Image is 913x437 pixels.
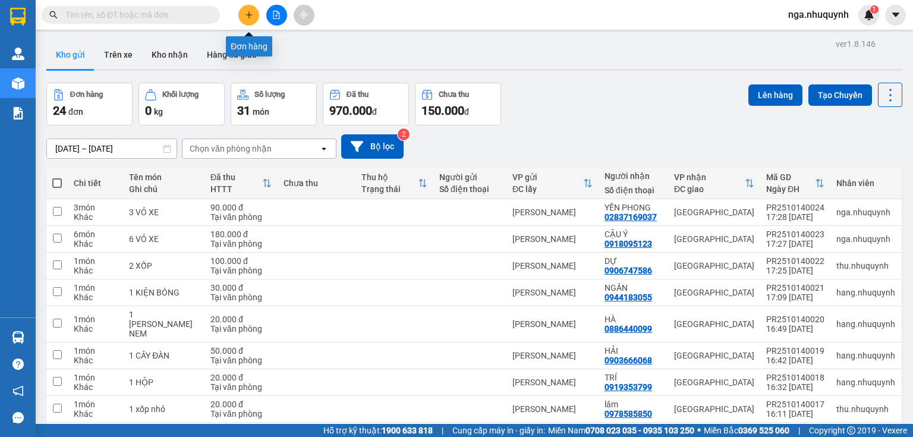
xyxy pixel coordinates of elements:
th: Toggle SortBy [506,168,599,199]
input: Tìm tên, số ĐT hoặc mã đơn [65,8,206,21]
div: ĐC giao [674,184,745,194]
div: [PERSON_NAME] [512,208,593,217]
div: 1 món [74,346,117,356]
div: Số điện thoại [605,186,662,195]
div: 180.000 đ [210,229,272,239]
div: [PERSON_NAME] [512,319,593,329]
div: [PERSON_NAME] [512,404,593,414]
div: hang.nhuquynh [836,378,895,387]
img: warehouse-icon [12,48,24,60]
div: 100.000 đ [210,256,272,266]
div: 1 KIỆN BÓNG [129,288,199,297]
span: search [49,11,58,19]
div: Số lượng [254,90,285,99]
div: hang.nhuquynh [836,351,895,360]
div: hang.nhuquynh [836,288,895,297]
div: YẾN PHONG [605,203,662,212]
div: HẢI [605,346,662,356]
strong: 0369 525 060 [738,426,789,435]
div: 1 xốp nhỏ [129,404,199,414]
sup: 2 [398,128,410,140]
span: copyright [847,426,855,435]
span: ⚪️ [697,428,701,433]
span: 24 [53,103,66,118]
div: 16:32 [DATE] [766,382,824,392]
div: 1 món [74,400,117,409]
div: [PERSON_NAME] [512,261,593,271]
button: caret-down [885,5,906,26]
div: Tên món [129,172,199,182]
div: Khác [74,382,117,392]
span: món [253,107,269,117]
div: Người gửi [439,172,500,182]
div: [GEOGRAPHIC_DATA] [674,261,754,271]
div: DỰ [605,256,662,266]
div: Khác [74,409,117,419]
div: Ngày ĐH [766,184,815,194]
div: [GEOGRAPHIC_DATA] [674,208,754,217]
div: PR2510140022 [766,256,824,266]
img: warehouse-icon [12,77,24,90]
div: Người nhận [605,171,662,181]
div: Đã thu [210,172,262,182]
div: 0944183055 [605,293,652,302]
span: đơn [68,107,83,117]
span: caret-down [890,10,901,20]
div: Khối lượng [162,90,199,99]
div: 1 HỘP [129,378,199,387]
div: HTTT [210,184,262,194]
button: Chưa thu150.000đ [415,83,501,125]
button: Hàng đã giao [197,40,266,69]
div: 02837169037 [605,212,657,222]
div: PR2510140024 [766,203,824,212]
div: 17:25 [DATE] [766,266,824,275]
th: Toggle SortBy [668,168,760,199]
div: Khác [74,212,117,222]
div: thu.nhuquynh [836,404,895,414]
div: Khác [74,266,117,275]
div: Chọn văn phòng nhận [190,143,272,155]
div: 17:09 [DATE] [766,293,824,302]
button: aim [294,5,314,26]
div: ver 1.8.146 [836,37,876,51]
div: 6 VỎ XE [129,234,199,244]
div: Khác [74,356,117,365]
div: Trạng thái [361,184,418,194]
th: Toggle SortBy [355,168,433,199]
input: Select a date range. [47,139,177,158]
div: 1 món [74,256,117,266]
span: file-add [272,11,281,19]
div: 16:49 [DATE] [766,324,824,334]
div: Tại văn phòng [210,409,272,419]
button: Bộ lọc [341,134,404,159]
span: notification [12,385,24,397]
div: Tại văn phòng [210,356,272,365]
div: 0919353799 [605,382,652,392]
div: PR2510140017 [766,400,824,409]
div: 16:11 [DATE] [766,409,824,419]
div: Khác [74,324,117,334]
div: Số điện thoại [439,184,500,194]
div: lâm [605,400,662,409]
div: 30.000 đ [210,283,272,293]
div: 17:27 [DATE] [766,239,824,249]
span: 970.000 [329,103,372,118]
div: Khác [74,239,117,249]
div: [GEOGRAPHIC_DATA] [674,351,754,360]
div: Tại văn phòng [210,266,272,275]
span: Cung cấp máy in - giấy in: [452,424,545,437]
img: warehouse-icon [12,331,24,344]
button: plus [238,5,259,26]
div: Tại văn phòng [210,212,272,222]
div: [GEOGRAPHIC_DATA] [674,378,754,387]
div: VP gửi [512,172,583,182]
div: Nhân viên [836,178,895,188]
div: [PERSON_NAME] [512,288,593,297]
button: Tạo Chuyến [808,84,872,106]
div: PR2510140019 [766,346,824,356]
strong: 0708 023 035 - 0935 103 250 [585,426,694,435]
button: Đơn hàng24đơn [46,83,133,125]
div: Thu hộ [361,172,418,182]
div: thu.nhuquynh [836,261,895,271]
div: NGÂN [605,283,662,293]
